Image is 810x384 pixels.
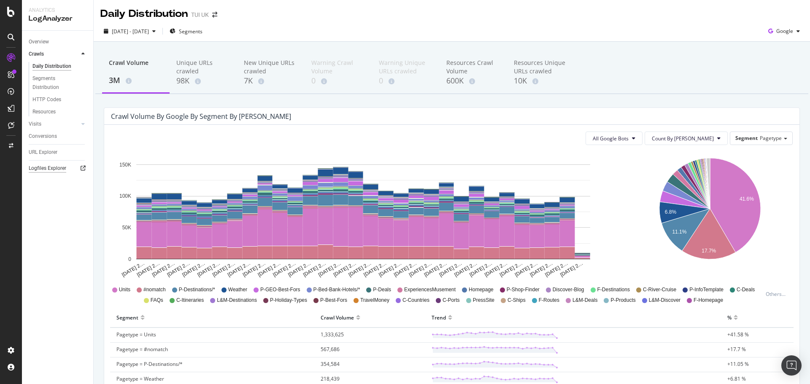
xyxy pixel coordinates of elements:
[508,297,526,304] span: C-Ships
[321,331,344,338] span: 1,333,625
[446,75,500,86] div: 600K
[321,346,340,353] span: 567,686
[379,59,433,75] div: Warning Unique URLs crawled
[32,95,61,104] div: HTTP Codes
[176,297,204,304] span: C-Itineraries
[119,193,131,199] text: 100K
[735,134,758,142] span: Segment
[629,152,791,278] svg: A chart.
[469,286,494,293] span: Homepage
[689,286,724,293] span: P-InfoTemplate
[402,297,429,304] span: C-Countries
[116,346,168,353] span: Pagetype = #nomatch
[32,74,87,92] a: Segments Distribution
[727,360,749,368] span: +11.05 %
[32,62,87,71] a: Daily Distribution
[179,28,202,35] span: Segments
[119,286,130,293] span: Units
[260,286,300,293] span: P-GEO-Best-Fors
[100,7,188,21] div: Daily Distribution
[109,59,163,75] div: Crawl Volume
[109,75,163,86] div: 3M
[311,59,365,75] div: Warning Crawl Volume
[116,331,156,338] span: Pagetype = Units
[321,311,354,324] div: Crawl Volume
[166,24,206,38] button: Segments
[311,75,365,86] div: 0
[553,286,584,293] span: Discover-Blog
[212,12,217,18] div: arrow-right-arrow-left
[320,297,347,304] span: P-Best-Fors
[404,286,456,293] span: ExperiencesMusement
[649,297,680,304] span: L&M-Discover
[29,50,79,59] a: Crawls
[112,28,149,35] span: [DATE] - [DATE]
[645,132,728,145] button: Count By [PERSON_NAME]
[727,375,746,382] span: +6.81 %
[727,311,732,324] div: %
[446,59,500,75] div: Resources Crawl Volume
[116,375,164,382] span: Pagetype = Weather
[539,297,559,304] span: F-Routes
[321,360,340,368] span: 354,584
[776,27,793,35] span: Google
[672,229,686,235] text: 11.1%
[119,162,131,168] text: 150K
[313,286,360,293] span: P-Bed-Bank-Hotels/*
[29,132,57,141] div: Conversions
[228,286,247,293] span: Weather
[116,311,138,324] div: Segment
[116,360,183,368] span: Pagetype = P-Destinations/*
[360,297,389,304] span: TravelMoney
[29,164,87,173] a: Logfiles Explorer
[29,148,57,157] div: URL Explorer
[29,164,66,173] div: Logfiles Explorer
[643,286,676,293] span: C-River-Cruise
[270,297,307,304] span: P-Holiday-Types
[32,74,79,92] div: Segments Distribution
[593,135,629,142] span: All Google Bots
[727,331,749,338] span: +41.58 %
[111,152,616,278] svg: A chart.
[597,286,630,293] span: F-Destinations
[176,75,230,86] div: 98K
[29,38,49,46] div: Overview
[379,75,433,86] div: 0
[32,95,87,104] a: HTTP Codes
[514,75,568,86] div: 10K
[321,375,340,382] span: 218,439
[29,120,41,129] div: Visits
[737,286,755,293] span: C-Deals
[29,120,79,129] a: Visits
[572,297,597,304] span: L&M-Deals
[176,59,230,75] div: Unique URLs crawled
[29,14,86,24] div: LogAnalyzer
[373,286,391,293] span: P-Deals
[191,11,209,19] div: TUI UK
[29,50,44,59] div: Crawls
[29,132,87,141] a: Conversions
[473,297,494,304] span: PressSite
[32,107,56,116] div: Resources
[32,107,87,116] a: Resources
[727,346,746,353] span: +17.7 %
[443,297,460,304] span: C-Ports
[29,7,86,14] div: Analytics
[652,135,714,142] span: Count By Day
[143,286,166,293] span: #nomatch
[740,196,754,202] text: 41.6%
[217,297,257,304] span: L&M-Destinations
[179,286,215,293] span: P-Destinations/*
[244,59,298,75] div: New Unique URLs crawled
[760,134,782,142] span: Pagetype
[610,297,635,304] span: P-Products
[128,256,131,262] text: 0
[694,297,723,304] span: F-Homepage
[151,297,163,304] span: FAQs
[514,59,568,75] div: Resources Unique URLs crawled
[507,286,540,293] span: P-Shop-Finder
[765,24,803,38] button: Google
[665,209,677,215] text: 6.8%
